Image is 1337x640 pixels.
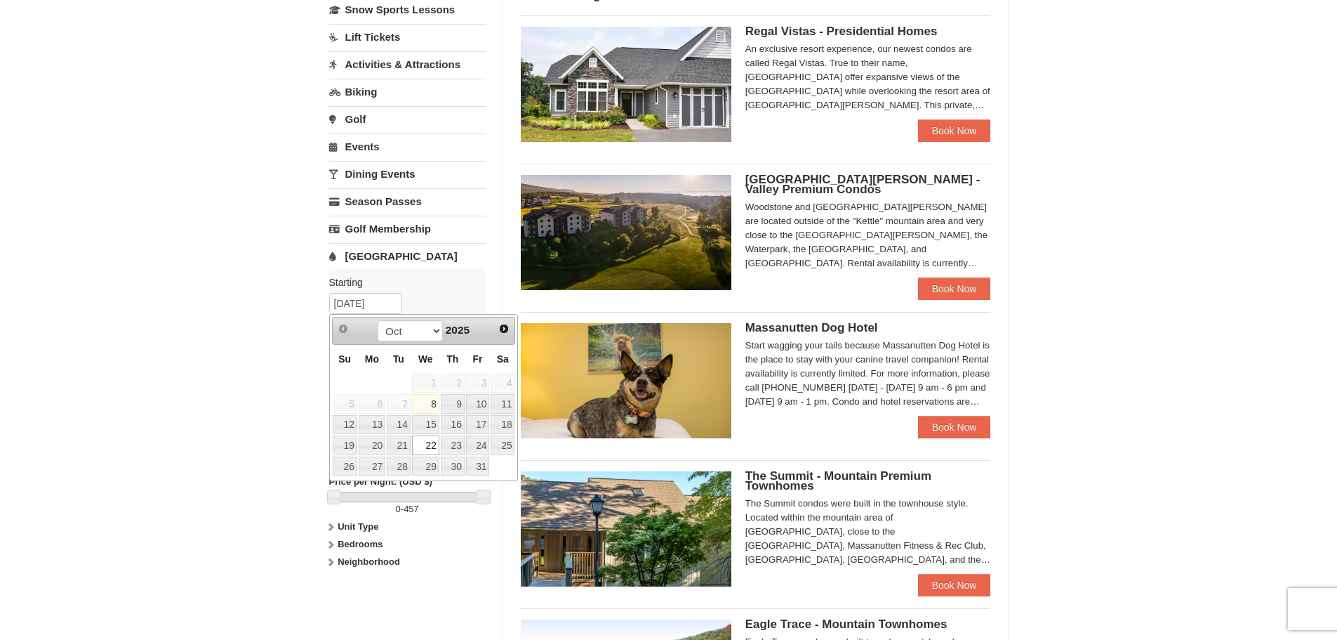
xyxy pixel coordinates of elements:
[441,394,465,414] a: 9
[338,556,400,567] strong: Neighborhood
[918,574,991,596] a: Book Now
[446,353,458,365] span: Thursday
[404,504,419,514] span: 457
[329,188,486,214] a: Season Passes
[745,200,991,270] div: Woodstone and [GEOGRAPHIC_DATA][PERSON_NAME] are located outside of the "Kettle" mountain area an...
[359,415,385,435] a: 13
[441,374,465,393] span: 2
[338,539,383,549] strong: Bedrooms
[466,394,490,414] a: 10
[466,415,490,435] a: 17
[365,353,379,365] span: Monday
[745,173,980,196] span: [GEOGRAPHIC_DATA][PERSON_NAME] - Valley Premium Condos
[338,353,351,365] span: Sunday
[359,394,385,414] span: 6
[329,51,486,77] a: Activities & Attractions
[387,394,411,414] span: 7
[418,353,433,365] span: Wednesday
[521,471,731,587] img: 19219034-1-0eee7e00.jpg
[333,457,357,476] a: 26
[329,216,486,242] a: Golf Membership
[329,106,486,132] a: Golf
[745,497,991,567] div: The Summit condos were built in the townhouse style. Located within the mountain area of [GEOGRAP...
[412,415,439,435] a: 15
[466,436,490,455] a: 24
[745,339,991,409] div: Start wagging your tails because Massanutten Dog Hotel is the place to stay with your canine trav...
[329,476,432,487] strong: Price per Night: (USD $)
[491,415,514,435] a: 18
[329,275,475,289] label: Starting
[446,324,470,336] span: 2025
[334,319,354,339] a: Prev
[491,374,514,393] span: 4
[338,521,378,532] strong: Unit Type
[329,243,486,269] a: [GEOGRAPHIC_DATA]
[491,394,514,414] a: 11
[359,436,385,455] a: 20
[441,457,465,476] a: 30
[918,416,991,438] a: Book Now
[333,394,357,414] span: 5
[497,353,509,365] span: Saturday
[521,175,731,290] img: 19219041-4-ec11c166.jpg
[441,436,465,455] a: 23
[387,436,411,455] a: 21
[329,79,486,105] a: Biking
[333,415,357,435] a: 12
[745,321,878,334] span: Massanutten Dog Hotel
[745,42,991,112] div: An exclusive resort experience, our newest condos are called Regal Vistas. True to their name, [G...
[329,161,486,187] a: Dining Events
[498,323,510,334] span: Next
[491,436,514,455] a: 25
[745,469,931,492] span: The Summit - Mountain Premium Townhomes
[466,374,490,393] span: 3
[412,436,439,455] a: 22
[329,24,486,50] a: Lift Tickets
[918,277,991,300] a: Book Now
[359,457,385,476] a: 27
[412,457,439,476] a: 29
[441,415,465,435] a: 16
[387,415,411,435] a: 14
[329,502,486,516] label: -
[918,119,991,142] a: Book Now
[521,323,731,438] img: 27428181-5-81c892a3.jpg
[473,353,483,365] span: Friday
[333,436,357,455] a: 19
[412,394,439,414] a: 8
[393,353,404,365] span: Tuesday
[745,618,947,631] span: Eagle Trace - Mountain Townhomes
[521,27,731,142] img: 19218991-1-902409a9.jpg
[338,323,349,334] span: Prev
[412,374,439,393] span: 1
[387,457,411,476] a: 28
[329,133,486,159] a: Events
[494,319,514,339] a: Next
[466,457,490,476] a: 31
[745,25,938,38] span: Regal Vistas - Presidential Homes
[396,504,401,514] span: 0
